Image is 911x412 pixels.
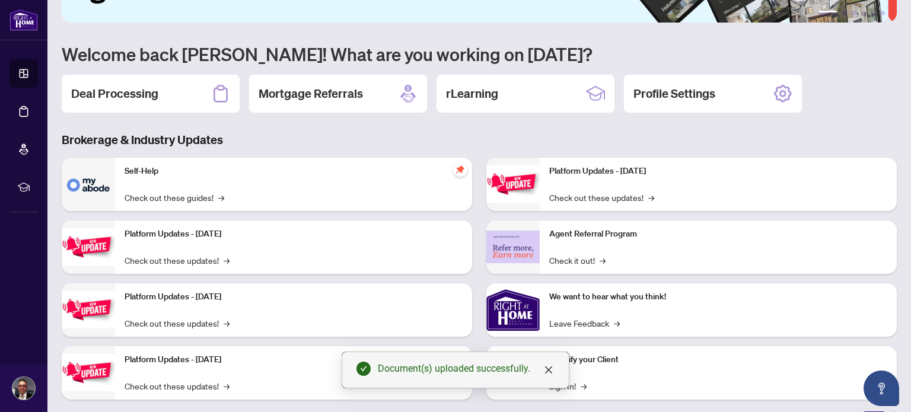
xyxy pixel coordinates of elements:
a: Check out these updates!→ [125,379,230,392]
img: Platform Updates - June 23, 2025 [486,165,540,203]
a: Check out these updates!→ [125,254,230,267]
span: → [224,379,230,392]
p: Platform Updates - [DATE] [549,165,887,178]
p: Self-Help [125,165,463,178]
a: Check it out!→ [549,254,606,267]
span: → [224,317,230,330]
img: Platform Updates - July 8, 2025 [62,354,115,391]
a: Close [542,363,555,376]
span: check-circle [356,362,371,376]
img: logo [9,9,38,31]
a: Check out these guides!→ [125,191,224,204]
p: We want to hear what you think! [549,290,887,304]
button: 5 [871,11,875,15]
p: Agent Referral Program [549,228,887,241]
img: Self-Help [62,158,115,211]
button: 2 [842,11,847,15]
h2: Profile Settings [633,85,715,102]
button: Open asap [864,371,899,406]
p: Platform Updates - [DATE] [125,353,463,366]
button: 6 [880,11,885,15]
span: pushpin [453,162,467,177]
p: Platform Updates - [DATE] [125,228,463,241]
span: close [544,365,553,375]
img: Profile Icon [12,377,35,400]
a: Check out these updates!→ [125,317,230,330]
a: Check out these updates!→ [549,191,654,204]
span: → [218,191,224,204]
span: → [600,254,606,267]
span: → [224,254,230,267]
p: Platform Updates - [DATE] [125,290,463,304]
button: 4 [861,11,866,15]
span: → [648,191,654,204]
span: → [581,379,587,392]
img: Platform Updates - July 21, 2025 [62,291,115,328]
button: 3 [852,11,856,15]
a: Leave Feedback→ [549,317,620,330]
img: Identify your Client [486,346,540,400]
div: Document(s) uploaded successfully. [378,362,555,376]
button: 1 [818,11,837,15]
img: Agent Referral Program [486,231,540,263]
h1: Welcome back [PERSON_NAME]! What are you working on [DATE]? [62,43,897,65]
span: → [614,317,620,330]
h2: Mortgage Referrals [259,85,363,102]
img: We want to hear what you think! [486,283,540,337]
h3: Brokerage & Industry Updates [62,132,897,148]
h2: rLearning [446,85,498,102]
img: Platform Updates - September 16, 2025 [62,228,115,266]
h2: Deal Processing [71,85,158,102]
p: Identify your Client [549,353,887,366]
